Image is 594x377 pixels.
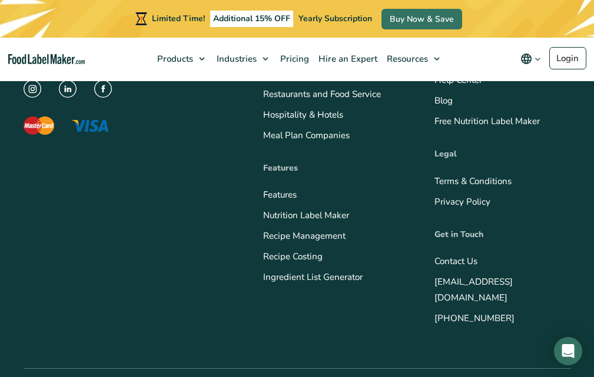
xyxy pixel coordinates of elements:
a: Contact Us [434,255,477,267]
a: Pricing [274,38,313,80]
a: Buy Now & Save [381,9,462,29]
a: Industries [211,38,274,80]
span: Limited Time! [152,13,205,24]
img: The Visa logo with blue letters and a yellow flick above the [72,120,108,132]
a: Blog [434,95,453,106]
a: Recipe Costing [263,251,323,262]
p: Legal [434,148,570,161]
span: Hire an Expert [315,53,379,65]
p: Get in Touch [434,228,570,241]
img: The Mastercard logo displaying a red circle saying [24,116,54,135]
a: Nutrition Label Maker [263,209,349,221]
span: Additional 15% OFF [210,11,293,27]
a: Restaurants and Food Service [263,88,381,100]
a: Products [151,38,211,80]
a: Food Label Maker homepage [8,54,85,64]
a: Login [549,47,586,69]
span: Pricing [277,53,310,65]
a: Meal Plan Companies [263,129,350,141]
a: [EMAIL_ADDRESS][DOMAIN_NAME] [434,276,513,303]
div: Open Intercom Messenger [554,337,582,365]
button: Change language [512,47,549,71]
a: Hire an Expert [313,38,381,80]
a: Features [263,189,297,201]
a: Free Nutrition Label Maker [434,115,540,127]
img: Facebook Icon [94,80,112,98]
img: LinkedIn Icon [59,80,77,98]
a: [PHONE_NUMBER] [434,312,515,324]
a: Hospitality & Hotels [263,109,343,121]
a: Resources [381,38,446,80]
a: Terms & Conditions [434,175,512,187]
img: instagram icon [24,80,41,98]
span: Resources [383,53,429,65]
span: Yearly Subscription [298,13,372,24]
span: Products [154,53,194,65]
span: Industries [213,53,258,65]
a: Privacy Policy [434,196,490,208]
a: Recipe Management [263,230,346,242]
p: Features [263,162,399,175]
a: Ingredient List Generator [263,271,363,283]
